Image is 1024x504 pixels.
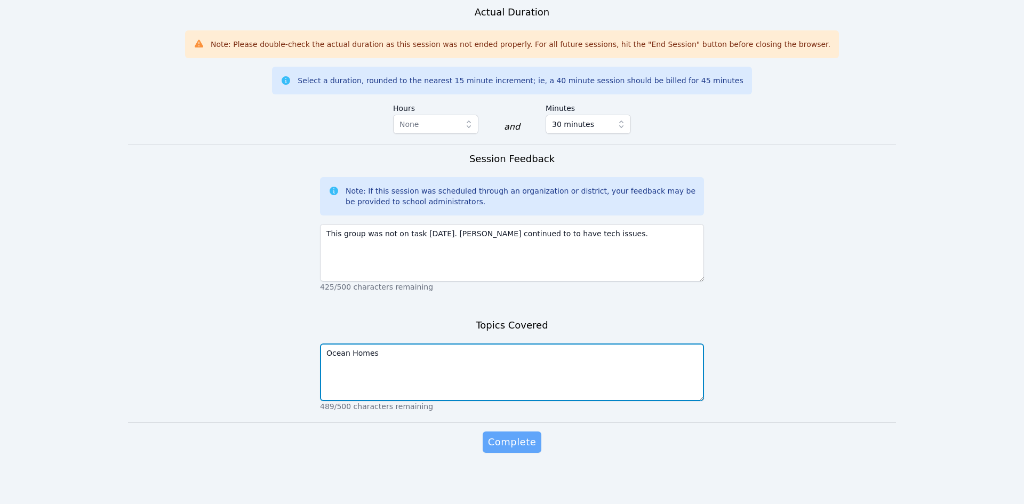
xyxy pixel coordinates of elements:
p: 425/500 characters remaining [320,282,704,292]
textarea: This group was not on task [DATE]. [PERSON_NAME] continued to to have tech issues. [320,224,704,282]
h3: Actual Duration [475,5,549,20]
span: Complete [488,435,536,450]
span: 30 minutes [552,118,594,131]
h3: Topics Covered [476,318,548,333]
h3: Session Feedback [469,151,555,166]
label: Hours [393,99,478,115]
div: and [504,121,520,133]
div: Select a duration, rounded to the nearest 15 minute increment; ie, a 40 minute session should be ... [298,75,743,86]
button: 30 minutes [546,115,631,134]
div: Note: If this session was scheduled through an organization or district, your feedback may be be ... [346,186,695,207]
label: Minutes [546,99,631,115]
p: 489/500 characters remaining [320,401,704,412]
button: None [393,115,478,134]
div: Note: Please double-check the actual duration as this session was not ended properly. For all fut... [211,39,830,50]
textarea: Ocean Homes [320,343,704,401]
span: None [399,120,419,129]
button: Complete [483,431,541,453]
